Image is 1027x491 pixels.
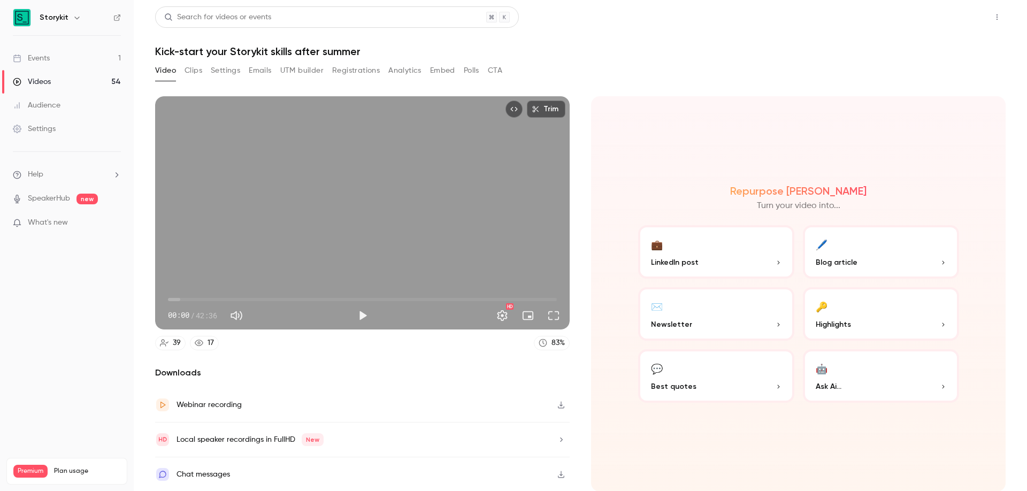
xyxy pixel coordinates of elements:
div: 83 % [551,337,565,349]
h2: Repurpose [PERSON_NAME] [730,185,867,197]
button: CTA [488,62,502,79]
div: 39 [173,337,181,349]
button: Full screen [543,305,564,326]
div: 00:00 [168,310,217,321]
button: 💼LinkedIn post [638,225,794,279]
button: Trim [527,101,565,118]
span: What's new [28,217,68,228]
button: Emails [249,62,271,79]
button: UTM builder [280,62,324,79]
button: Registrations [332,62,380,79]
span: 42:36 [196,310,217,321]
button: Turn on miniplayer [517,305,539,326]
span: New [302,433,324,446]
button: 🔑Highlights [803,287,959,341]
button: 💬Best quotes [638,349,794,403]
span: new [76,194,98,204]
div: 🖊️ [816,236,827,252]
div: HD [506,303,513,310]
iframe: Noticeable Trigger [108,218,121,228]
a: 17 [190,336,219,350]
div: 💬 [651,360,663,377]
button: Top Bar Actions [988,9,1006,26]
span: Plan usage [54,467,120,475]
a: 39 [155,336,186,350]
button: Video [155,62,176,79]
button: Embed video [505,101,523,118]
span: Ask Ai... [816,381,841,392]
h6: Storykit [40,12,68,23]
div: 💼 [651,236,663,252]
button: Analytics [388,62,421,79]
span: Best quotes [651,381,696,392]
p: Turn your video into... [757,200,840,212]
button: Settings [211,62,240,79]
button: ✉️Newsletter [638,287,794,341]
span: Blog article [816,257,857,268]
button: Share [938,6,980,28]
span: Help [28,169,43,180]
img: Storykit [13,9,30,26]
div: Videos [13,76,51,87]
button: Mute [226,305,247,326]
a: 83% [534,336,570,350]
div: Webinar recording [177,398,242,411]
button: 🖊️Blog article [803,225,959,279]
div: 17 [208,337,214,349]
button: Settings [492,305,513,326]
button: 🤖Ask Ai... [803,349,959,403]
span: Premium [13,465,48,478]
li: help-dropdown-opener [13,169,121,180]
button: Play [352,305,373,326]
span: / [190,310,195,321]
div: 🤖 [816,360,827,377]
span: Newsletter [651,319,692,330]
h2: Downloads [155,366,570,379]
div: ✉️ [651,298,663,314]
div: Settings [13,124,56,134]
span: LinkedIn post [651,257,699,268]
button: Clips [185,62,202,79]
button: Polls [464,62,479,79]
div: Search for videos or events [164,12,271,23]
div: Audience [13,100,60,111]
a: SpeakerHub [28,193,70,204]
div: 🔑 [816,298,827,314]
div: Chat messages [177,468,230,481]
div: Events [13,53,50,64]
div: Local speaker recordings in FullHD [177,433,324,446]
span: Highlights [816,319,851,330]
span: 00:00 [168,310,189,321]
h1: Kick-start your Storykit skills after summer [155,45,1006,58]
button: Embed [430,62,455,79]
